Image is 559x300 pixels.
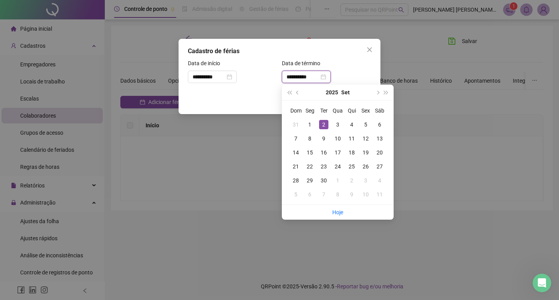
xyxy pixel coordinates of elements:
[375,190,384,199] div: 11
[332,209,343,215] a: Hoje
[317,132,331,146] td: 2025-09-09
[375,162,384,171] div: 27
[305,176,314,185] div: 29
[331,104,345,118] th: Qua
[382,85,391,100] button: super-next-year
[317,118,331,132] td: 2025-09-02
[305,190,314,199] div: 6
[303,160,317,173] td: 2025-09-22
[347,134,356,143] div: 11
[345,173,359,187] td: 2025-10-02
[345,160,359,173] td: 2025-09-25
[333,176,342,185] div: 1
[289,146,303,160] td: 2025-09-14
[347,120,356,129] div: 4
[331,187,345,201] td: 2025-10-08
[333,162,342,171] div: 24
[333,148,342,157] div: 17
[375,176,384,185] div: 4
[361,120,370,129] div: 5
[291,134,300,143] div: 7
[303,104,317,118] th: Seg
[347,176,356,185] div: 2
[293,85,302,100] button: prev-year
[373,85,382,100] button: next-year
[361,162,370,171] div: 26
[361,176,370,185] div: 3
[319,190,328,199] div: 7
[347,190,356,199] div: 9
[345,187,359,201] td: 2025-10-09
[317,187,331,201] td: 2025-10-07
[291,190,300,199] div: 5
[289,118,303,132] td: 2025-08-31
[373,104,387,118] th: Sáb
[305,120,314,129] div: 1
[319,162,328,171] div: 23
[289,173,303,187] td: 2025-09-28
[303,132,317,146] td: 2025-09-08
[375,134,384,143] div: 13
[303,173,317,187] td: 2025-09-29
[303,187,317,201] td: 2025-10-06
[331,118,345,132] td: 2025-09-03
[319,120,328,129] div: 2
[331,173,345,187] td: 2025-10-01
[345,104,359,118] th: Qui
[359,187,373,201] td: 2025-10-10
[303,118,317,132] td: 2025-09-01
[188,59,225,68] label: Data de início
[373,146,387,160] td: 2025-09-20
[345,146,359,160] td: 2025-09-18
[533,274,551,292] iframe: Intercom live chat
[373,187,387,201] td: 2025-10-11
[326,85,338,100] button: year panel
[291,120,300,129] div: 31
[331,160,345,173] td: 2025-09-24
[303,146,317,160] td: 2025-09-15
[347,162,356,171] div: 25
[375,148,384,157] div: 20
[291,148,300,157] div: 14
[375,120,384,129] div: 6
[359,146,373,160] td: 2025-09-19
[359,173,373,187] td: 2025-10-03
[285,85,293,100] button: super-prev-year
[319,176,328,185] div: 30
[291,176,300,185] div: 28
[305,134,314,143] div: 8
[366,47,373,53] span: close
[305,162,314,171] div: 22
[317,146,331,160] td: 2025-09-16
[305,148,314,157] div: 15
[359,118,373,132] td: 2025-09-05
[341,85,350,100] button: month panel
[289,160,303,173] td: 2025-09-21
[363,43,376,56] button: Close
[289,104,303,118] th: Dom
[345,118,359,132] td: 2025-09-04
[188,47,371,56] div: Cadastro de férias
[359,104,373,118] th: Sex
[331,146,345,160] td: 2025-09-17
[347,148,356,157] div: 18
[345,132,359,146] td: 2025-09-11
[361,148,370,157] div: 19
[289,132,303,146] td: 2025-09-07
[333,190,342,199] div: 8
[333,134,342,143] div: 10
[282,59,325,68] label: Data de término
[331,132,345,146] td: 2025-09-10
[373,132,387,146] td: 2025-09-13
[317,160,331,173] td: 2025-09-23
[373,173,387,187] td: 2025-10-04
[289,187,303,201] td: 2025-10-05
[359,132,373,146] td: 2025-09-12
[291,162,300,171] div: 21
[333,120,342,129] div: 3
[319,148,328,157] div: 16
[361,134,370,143] div: 12
[361,190,370,199] div: 10
[317,104,331,118] th: Ter
[319,134,328,143] div: 9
